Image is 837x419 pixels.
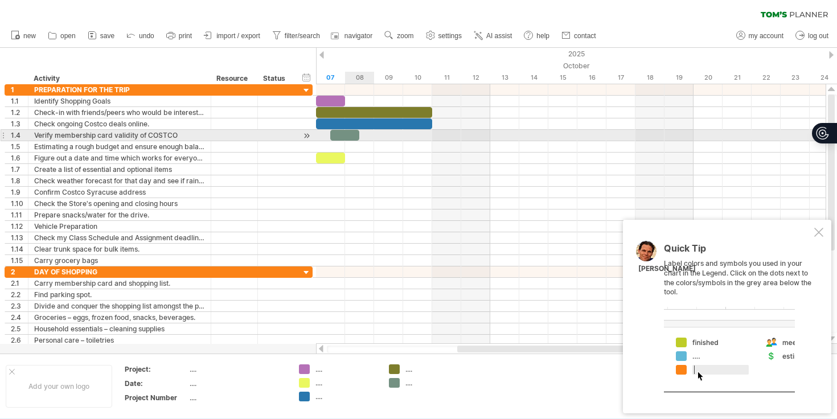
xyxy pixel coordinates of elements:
[315,364,378,374] div: ....
[34,266,205,277] div: DAY OF SHOPPING
[315,392,378,401] div: ....
[548,72,577,84] div: Wednesday, 15 October 2025
[216,32,260,40] span: import / export
[574,32,596,40] span: contact
[34,198,205,209] div: Check the Store's opening and closing hours
[329,28,376,43] a: navigator
[11,141,28,152] div: 1.5
[34,187,205,198] div: Confirm Costco Syracuse address
[34,301,205,311] div: Divide and conquer the shopping list amongst the peers
[405,378,467,388] div: ....
[8,28,39,43] a: new
[179,32,192,40] span: print
[163,28,195,43] a: print
[11,312,28,323] div: 2.4
[34,278,205,289] div: Carry membership card and shopping list.
[190,393,285,402] div: ....
[34,312,205,323] div: Groceries – eggs, frozen food, snacks, beverages.
[403,72,432,84] div: Friday, 10 October 2025
[405,364,467,374] div: ....
[6,365,112,408] div: Add your own logo
[34,244,205,254] div: Clear trunk space for bulk items.
[11,221,28,232] div: 1.12
[345,72,374,84] div: Wednesday, 8 October 2025
[269,28,323,43] a: filter/search
[11,175,28,186] div: 1.8
[11,198,28,209] div: 1.10
[664,72,694,84] div: Sunday, 19 October 2025
[34,130,205,141] div: Verify membership card validity of COSTCO
[34,107,205,118] div: Check-in with friends/peers who would be interested in this trip other than me and [PERSON_NAME] ...
[34,255,205,266] div: Carry grocery bags
[34,164,205,175] div: Create a list of essential and optional items
[781,72,810,84] div: Thursday, 23 October 2025
[733,28,787,43] a: my account
[85,28,118,43] a: save
[423,28,465,43] a: settings
[461,72,490,84] div: Sunday, 12 October 2025
[11,289,28,300] div: 2.2
[34,141,205,152] div: Estimating a rough budget and ensure enough balance on the card
[316,72,345,84] div: Tuesday, 7 October 2025
[11,107,28,118] div: 1.2
[486,32,512,40] span: AI assist
[694,72,723,84] div: Monday, 20 October 2025
[34,118,205,129] div: Check ongoing Costco deals online.
[34,209,205,220] div: Prepare snacks/water for the drive.
[397,32,413,40] span: zoom
[635,72,664,84] div: Saturday, 18 October 2025
[216,73,251,84] div: Resource
[125,364,187,374] div: Project:
[471,28,515,43] a: AI assist
[577,72,606,84] div: Thursday, 16 October 2025
[34,323,205,334] div: Household essentials – cleaning supplies
[438,32,462,40] span: settings
[519,72,548,84] div: Tuesday, 14 October 2025
[11,209,28,220] div: 1.11
[11,255,28,266] div: 1.15
[559,28,600,43] a: contact
[11,118,28,129] div: 1.3
[45,28,79,43] a: open
[664,244,812,259] div: Quick Tip
[793,28,832,43] a: log out
[638,264,696,274] div: [PERSON_NAME]
[315,378,378,388] div: ....
[125,379,187,388] div: Date:
[723,72,752,84] div: Tuesday, 21 October 2025
[34,96,205,106] div: Identify Shopping Goals
[490,72,519,84] div: Monday, 13 October 2025
[60,32,76,40] span: open
[34,175,205,186] div: Check weather forecast for that day and see if rain jackets/umbrellas are needed
[11,130,28,141] div: 1.4
[23,32,36,40] span: new
[301,130,312,142] div: scroll to activity
[190,364,285,374] div: ....
[11,84,28,95] div: 1
[11,266,28,277] div: 2
[521,28,553,43] a: help
[606,72,635,84] div: Friday, 17 October 2025
[11,232,28,243] div: 1.13
[11,335,28,346] div: 2.6
[34,289,205,300] div: Find parking spot.
[11,323,28,334] div: 2.5
[139,32,154,40] span: undo
[124,28,158,43] a: undo
[11,278,28,289] div: 2.1
[536,32,549,40] span: help
[34,84,205,95] div: PREPARATION FOR THE TRIP
[263,73,288,84] div: Status
[11,153,28,163] div: 1.6
[11,96,28,106] div: 1.1
[285,32,320,40] span: filter/search
[432,72,461,84] div: Saturday, 11 October 2025
[34,335,205,346] div: Personal care – toiletries
[381,28,417,43] a: zoom
[190,379,285,388] div: ....
[100,32,114,40] span: save
[11,244,28,254] div: 1.14
[808,32,828,40] span: log out
[125,393,187,402] div: Project Number
[34,73,204,84] div: Activity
